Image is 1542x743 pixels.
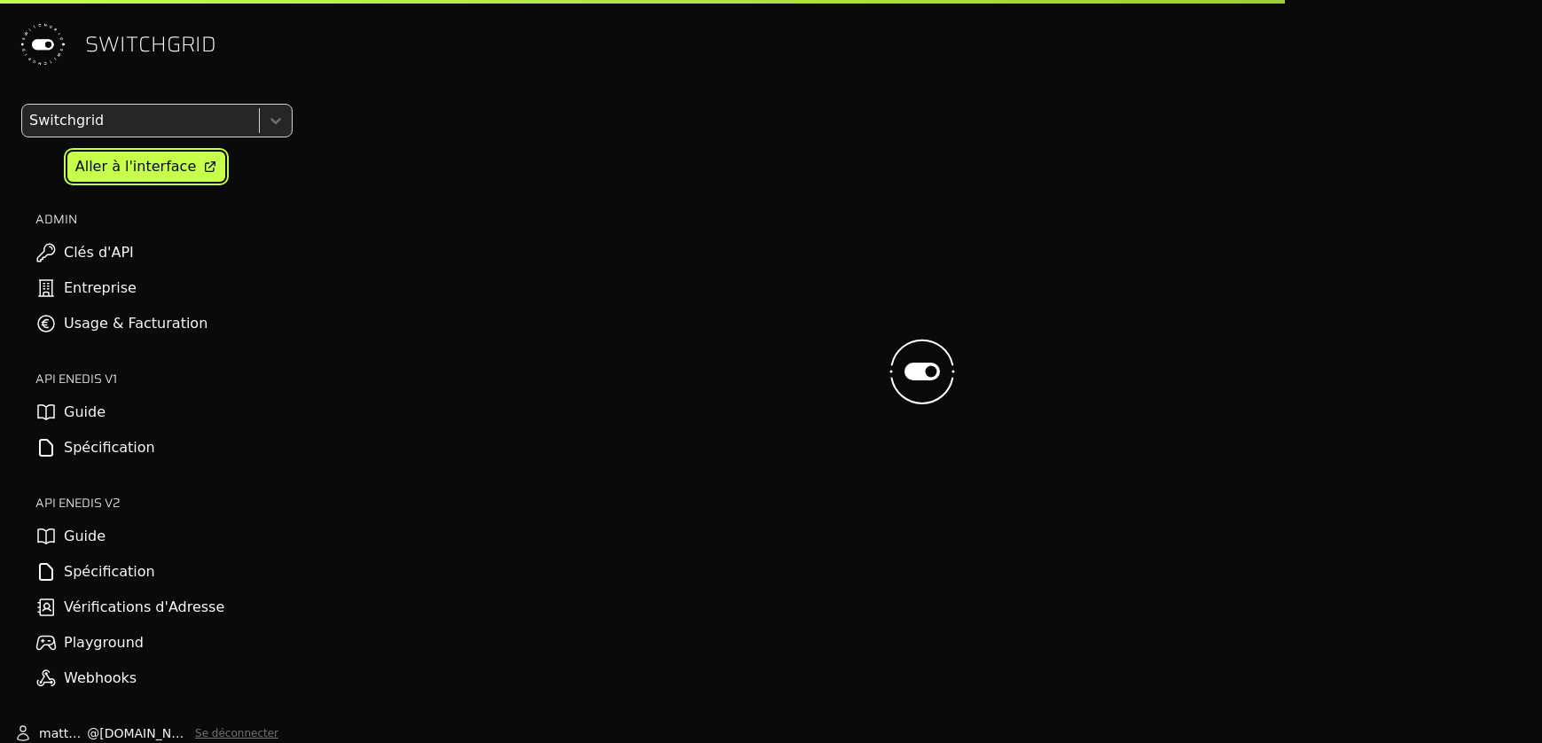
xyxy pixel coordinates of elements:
h2: ADMIN [35,210,293,228]
img: Switchgrid Logo [14,16,71,73]
h2: API ENEDIS v1 [35,370,293,387]
span: @ [87,724,99,742]
div: Aller à l'interface [75,156,196,177]
h2: API ENEDIS v2 [35,494,293,512]
button: Se déconnecter [195,726,278,740]
span: [DOMAIN_NAME] [99,724,188,742]
span: matthieu [39,724,87,742]
a: Aller à l'interface [67,152,225,182]
span: SWITCHGRID [85,30,216,59]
